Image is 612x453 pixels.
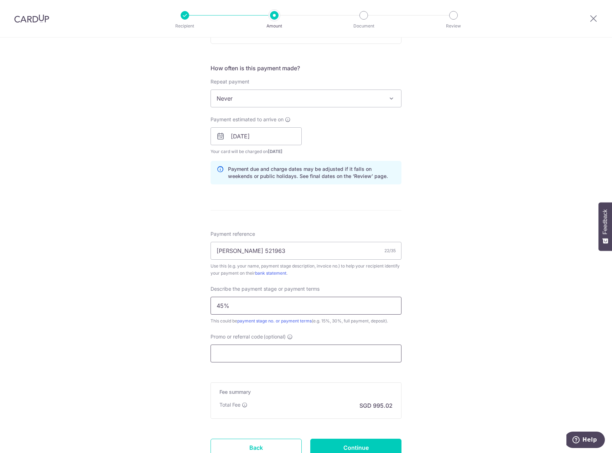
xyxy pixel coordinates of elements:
[228,166,395,180] p: Payment due and charge dates may be adjusted if it falls on weekends or public holidays. See fina...
[211,90,401,107] span: Never
[211,90,401,107] span: Never
[427,22,480,30] p: Review
[219,388,393,396] h5: Fee summary
[211,285,320,292] span: Describe the payment stage or payment terms
[211,64,401,72] h5: How often is this payment made?
[211,148,302,155] span: Your card will be charged on
[211,127,302,145] input: DD / MM / YYYY
[14,14,49,23] img: CardUp
[384,247,396,254] div: 22/35
[211,78,249,85] label: Repeat payment
[337,22,390,30] p: Document
[566,432,605,449] iframe: Opens a widget where you can find more information
[602,209,608,234] span: Feedback
[211,317,401,325] div: This could be (e.g. 15%, 30%, full payment, deposit).
[255,270,286,276] a: bank statement
[211,116,284,123] span: Payment estimated to arrive on
[248,22,301,30] p: Amount
[159,22,211,30] p: Recipient
[219,401,240,408] p: Total Fee
[359,401,393,410] p: SGD 995.02
[598,202,612,251] button: Feedback - Show survey
[211,230,255,238] span: Payment reference
[264,333,286,340] span: (optional)
[237,318,312,324] a: payment stage no. or payment terms
[211,333,263,340] span: Promo or referral code
[211,263,401,277] div: Use this (e.g. your name, payment stage description, invoice no.) to help your recipient identify...
[268,149,282,154] span: [DATE]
